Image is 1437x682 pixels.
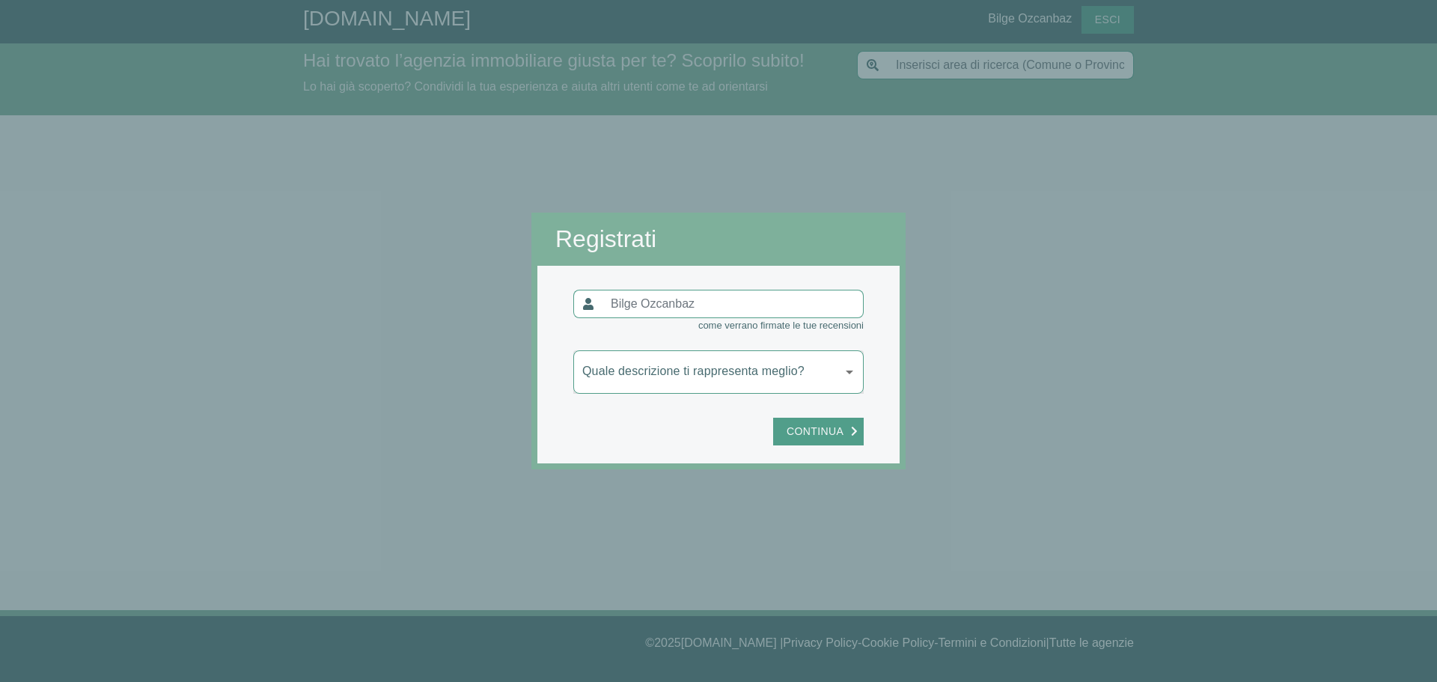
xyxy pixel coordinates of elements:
span: Continua [779,422,851,441]
div: ​ [573,350,864,394]
input: Bilge Ozcanbaz [602,290,864,318]
button: Continua [773,418,864,445]
h2: Registrati [555,225,882,253]
div: come verrano firmate le tue recensioni [573,318,864,333]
